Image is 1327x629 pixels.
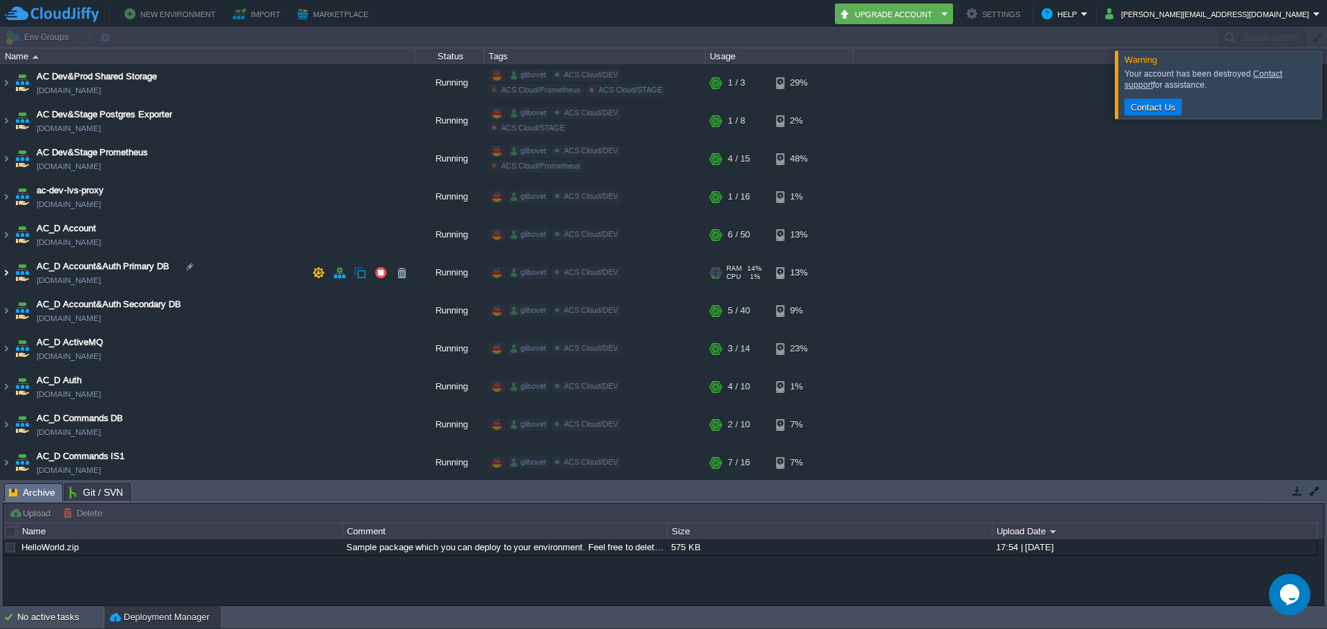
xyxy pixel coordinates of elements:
a: AC_D Account [37,222,96,235]
img: AMDAwAAAACH5BAEAAAAALAAAAAABAAEAAAICRAEAOw== [1,140,12,177]
a: ac-dev-lvs-proxy [37,184,104,197]
div: No active tasks [17,606,104,628]
div: 3 / 14 [728,330,750,367]
img: AMDAwAAAACH5BAEAAAAALAAAAAABAAEAAAICRAEAOw== [12,102,32,139]
div: Usage [706,48,852,64]
span: Archive [9,484,55,501]
span: ACS Cloud/Prometheus [501,86,581,94]
button: Deployment Manager [110,610,209,624]
img: AMDAwAAAACH5BAEAAAAALAAAAAABAAEAAAICRAEAOw== [12,368,32,405]
div: 29% [776,64,821,101]
div: glibovet [508,267,549,279]
div: Your account has been destroyed. for assistance. [1124,68,1318,90]
span: 14% [747,264,762,273]
div: 48% [776,140,821,177]
span: ACS Cloud/DEV [564,230,618,238]
iframe: chat widget [1269,574,1313,615]
div: Name [1,48,415,64]
div: Comment [343,523,667,539]
img: AMDAwAAAACH5BAEAAAAALAAAAAABAAEAAAICRAEAOw== [12,444,32,481]
img: AMDAwAAAACH5BAEAAAAALAAAAAABAAEAAAICRAEAOw== [12,216,32,253]
a: AC_D Commands DB [37,412,123,425]
button: Contact Us [1127,101,1180,113]
div: 1 / 3 [728,64,745,101]
div: Name [19,523,342,539]
span: ACS Cloud/DEV [564,146,618,155]
a: [DOMAIN_NAME] [37,235,101,249]
button: Marketplace [297,6,373,22]
a: AC_D ActiveMQ [37,336,103,349]
a: [DOMAIN_NAME] [37,197,101,211]
div: Upload Date [993,523,1317,539]
span: [DOMAIN_NAME] [37,159,101,173]
img: AMDAwAAAACH5BAEAAAAALAAAAAABAAEAAAICRAEAOw== [1,292,12,329]
div: glibovet [508,304,549,317]
a: [DOMAIN_NAME] [37,387,101,401]
a: AC_D Account&Auth Primary DB [37,260,169,273]
div: Running [415,102,484,139]
div: glibovet [508,229,549,241]
a: AC_D Commands IS1 [37,449,124,463]
button: [PERSON_NAME][EMAIL_ADDRESS][DOMAIN_NAME] [1105,6,1313,22]
div: Running [415,64,484,101]
div: Size [668,523,992,539]
div: 1% [776,368,821,405]
button: Help [1042,6,1081,22]
div: glibovet [508,69,549,81]
img: AMDAwAAAACH5BAEAAAAALAAAAAABAAEAAAICRAEAOw== [1,178,12,215]
div: 1 / 16 [728,178,750,215]
img: CloudJiffy [5,6,99,23]
a: AC Dev&Stage Prometheus [37,146,148,159]
div: Running [415,254,484,291]
span: ACS Cloud/DEV [564,458,618,466]
div: glibovet [508,380,549,393]
img: AMDAwAAAACH5BAEAAAAALAAAAAABAAEAAAICRAEAOw== [1,64,12,101]
div: 13% [776,216,821,253]
span: Git / SVN [69,484,123,501]
img: AMDAwAAAACH5BAEAAAAALAAAAAABAAEAAAICRAEAOw== [1,216,12,253]
a: AC_D Auth [37,374,82,387]
img: AMDAwAAAACH5BAEAAAAALAAAAAABAAEAAAICRAEAOw== [1,330,12,367]
span: ACS Cloud/DEV [564,382,618,390]
div: 2% [776,102,821,139]
img: AMDAwAAAACH5BAEAAAAALAAAAAABAAEAAAICRAEAOw== [1,102,12,139]
img: AMDAwAAAACH5BAEAAAAALAAAAAABAAEAAAICRAEAOw== [12,178,32,215]
div: glibovet [508,107,549,119]
span: [DOMAIN_NAME] [37,349,101,363]
span: ACS Cloud/Prometheus [501,162,581,170]
span: ACS Cloud/DEV [564,344,618,352]
div: glibovet [508,456,549,469]
img: AMDAwAAAACH5BAEAAAAALAAAAAABAAEAAAICRAEAOw== [12,64,32,101]
span: ACS Cloud/DEV [564,306,618,314]
span: ACS Cloud/DEV [564,192,618,200]
span: ACS Cloud/STAGE [599,86,662,94]
span: ACS Cloud/STAGE [501,124,565,132]
div: 7% [776,444,821,481]
img: AMDAwAAAACH5BAEAAAAALAAAAAABAAEAAAICRAEAOw== [1,406,12,443]
div: 2 / 10 [728,406,750,443]
div: 9% [776,292,821,329]
img: AMDAwAAAACH5BAEAAAAALAAAAAABAAEAAAICRAEAOw== [1,254,12,291]
img: AMDAwAAAACH5BAEAAAAALAAAAAABAAEAAAICRAEAOw== [1,444,12,481]
div: glibovet [508,145,549,157]
img: AMDAwAAAACH5BAEAAAAALAAAAAABAAEAAAICRAEAOw== [32,55,39,59]
a: HelloWorld.zip [21,542,79,552]
div: 7 / 16 [728,444,750,481]
div: 1% [776,178,821,215]
div: Running [415,140,484,177]
div: 575 KB [668,539,991,555]
div: 23% [776,330,821,367]
a: AC Dev&Prod Shared Storage [37,70,157,84]
div: 1 / 8 [728,102,745,139]
div: Status [416,48,484,64]
div: 5 / 40 [728,292,750,329]
span: RAM [726,264,742,273]
div: Running [415,330,484,367]
button: Delete [63,507,106,519]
